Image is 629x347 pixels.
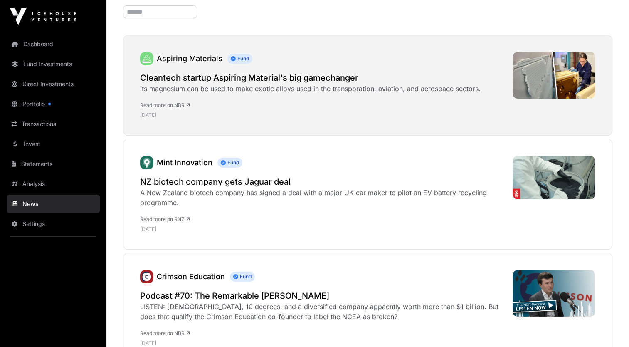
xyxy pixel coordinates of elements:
[140,176,504,188] a: NZ biotech company gets Jaguar deal
[140,270,153,283] a: Crimson Education
[140,72,481,84] a: Cleantech startup Aspiring Material's big gamechanger
[140,112,481,119] p: [DATE]
[7,115,100,133] a: Transactions
[140,330,190,336] a: Read more on NBR
[140,216,190,222] a: Read more on RNZ
[587,307,629,347] div: Chatwidget
[217,158,242,168] span: Fund
[513,52,595,99] img: Aspiring-Materials-lead-composite-WEB_9552.jpeg
[140,102,190,108] a: Read more on NBR
[140,188,504,208] div: A New Zealand biotech company has signed a deal with a major UK car maker to pilot an EV battery ...
[140,302,504,322] div: LISTEN: [DEMOGRAPHIC_DATA], 10 degrees, and a diversified company appaently worth more than $1 bi...
[7,95,100,113] a: Portfolio
[10,8,76,25] img: Icehouse Ventures Logo
[140,226,504,233] p: [DATE]
[7,195,100,213] a: News
[7,155,100,173] a: Statements
[227,54,252,64] span: Fund
[140,156,153,169] img: Mint.svg
[513,270,595,317] img: NBRP-Episode-70-Jamie-Beaton-LEAD-GIF.gif
[7,35,100,53] a: Dashboard
[157,54,222,63] a: Aspiring Materials
[7,135,100,153] a: Invest
[140,156,153,169] a: Mint Innovation
[7,75,100,93] a: Direct Investments
[157,158,212,167] a: Mint Innovation
[140,340,504,347] p: [DATE]
[140,270,153,283] img: unnamed.jpg
[140,52,153,65] img: Aspiring-Icon.svg
[7,215,100,233] a: Settings
[513,156,595,199] img: 4K2DXWV_687835b9ce478d6e7495c317_Mint_2_jpg.png
[587,307,629,347] iframe: Chat Widget
[7,175,100,193] a: Analysis
[140,52,153,65] a: Aspiring Materials
[140,290,504,302] a: Podcast #70: The Remarkable [PERSON_NAME]
[140,84,481,94] div: Its magnesium can be used to make exotic alloys used in the transporation, aviation, and aerospac...
[230,272,255,282] span: Fund
[157,272,225,281] a: Crimson Education
[7,55,100,73] a: Fund Investments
